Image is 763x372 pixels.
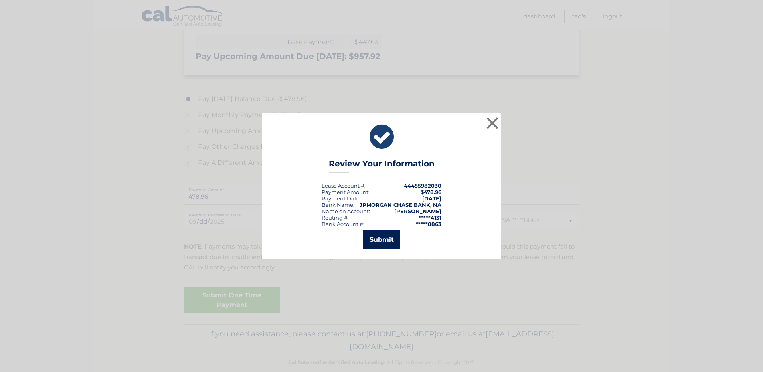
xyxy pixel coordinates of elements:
[322,195,361,202] div: :
[322,182,366,189] div: Lease Account #:
[329,159,435,173] h3: Review Your Information
[360,202,441,208] strong: JPMORGAN CHASE BANK, NA
[322,221,364,227] div: Bank Account #:
[322,189,370,195] div: Payment Amount:
[322,202,354,208] div: Bank Name:
[322,195,360,202] span: Payment Date
[322,214,349,221] div: Routing #:
[363,230,400,249] button: Submit
[322,208,370,214] div: Name on Account:
[422,195,441,202] span: [DATE]
[421,189,441,195] span: $478.96
[404,182,441,189] strong: 44455982030
[394,208,441,214] strong: [PERSON_NAME]
[484,115,500,131] button: ×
